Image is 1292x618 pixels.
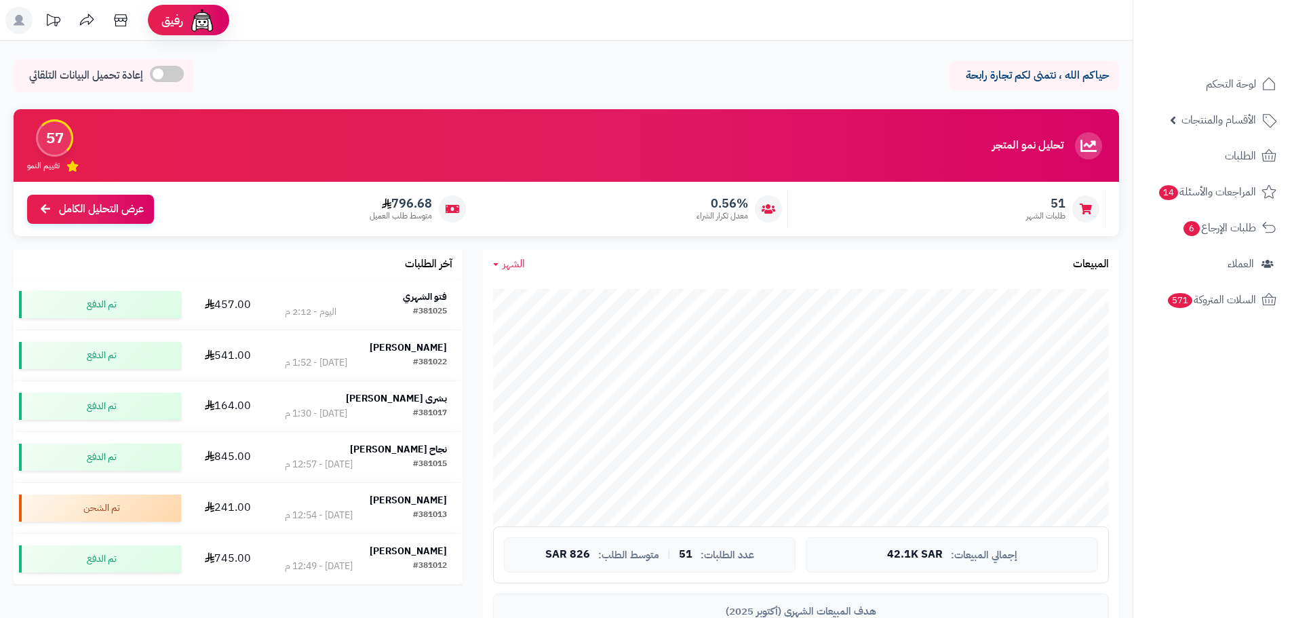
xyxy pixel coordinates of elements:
[187,432,269,482] td: 845.00
[29,68,143,83] span: إعادة تحميل البيانات التلقائي
[370,196,432,211] span: 796.68
[19,393,181,420] div: تم الدفع
[1167,290,1256,309] span: السلات المتروكة
[951,549,1017,561] span: إجمالي المبيعات:
[403,290,447,304] strong: فتو الشهري
[19,342,181,369] div: تم الدفع
[285,407,347,421] div: [DATE] - 1:30 م
[887,549,943,561] span: 42.1K SAR
[413,356,447,370] div: #381022
[1225,147,1256,166] span: الطلبات
[1141,248,1284,280] a: العملاء
[59,201,144,217] span: عرض التحليل الكامل
[161,12,183,28] span: رفيق
[413,407,447,421] div: #381017
[19,495,181,522] div: تم الشحن
[413,458,447,471] div: #381015
[285,305,336,319] div: اليوم - 2:12 م
[187,279,269,330] td: 457.00
[667,549,671,560] span: |
[27,160,60,172] span: تقييم النمو
[285,458,353,471] div: [DATE] - 12:57 م
[1141,140,1284,172] a: الطلبات
[701,549,754,561] span: عدد الطلبات:
[1159,185,1178,200] span: 14
[1026,210,1065,222] span: طلبات الشهر
[1182,218,1256,237] span: طلبات الإرجاع
[19,545,181,573] div: تم الدفع
[346,391,447,406] strong: بشرى [PERSON_NAME]
[187,483,269,533] td: 241.00
[413,560,447,573] div: #381012
[992,140,1063,152] h3: تحليل نمو المتجر
[1158,182,1256,201] span: المراجعات والأسئلة
[493,256,525,272] a: الشهر
[1141,68,1284,100] a: لوحة التحكم
[1141,212,1284,244] a: طلبات الإرجاع6
[1141,284,1284,316] a: السلات المتروكة571
[187,534,269,584] td: 745.00
[370,341,447,355] strong: [PERSON_NAME]
[1228,254,1254,273] span: العملاء
[19,291,181,318] div: تم الدفع
[413,305,447,319] div: #381025
[1141,176,1284,208] a: المراجعات والأسئلة14
[1026,196,1065,211] span: 51
[285,509,353,522] div: [DATE] - 12:54 م
[598,549,659,561] span: متوسط الطلب:
[370,544,447,558] strong: [PERSON_NAME]
[189,7,216,34] img: ai-face.png
[679,549,692,561] span: 51
[370,493,447,507] strong: [PERSON_NAME]
[1168,293,1192,308] span: 571
[1181,111,1256,130] span: الأقسام والمنتجات
[1073,258,1109,271] h3: المبيعات
[187,330,269,381] td: 541.00
[545,549,590,561] span: 826 SAR
[405,258,452,271] h3: آخر الطلبات
[1183,221,1200,236] span: 6
[285,560,353,573] div: [DATE] - 12:49 م
[503,256,525,272] span: الشهر
[1206,75,1256,94] span: لوحة التحكم
[350,442,447,457] strong: نجاح [PERSON_NAME]
[187,381,269,431] td: 164.00
[36,7,70,37] a: تحديثات المنصة
[413,509,447,522] div: #381013
[697,196,748,211] span: 0.56%
[19,444,181,471] div: تم الدفع
[960,68,1109,83] p: حياكم الله ، نتمنى لكم تجارة رابحة
[697,210,748,222] span: معدل تكرار الشراء
[370,210,432,222] span: متوسط طلب العميل
[285,356,347,370] div: [DATE] - 1:52 م
[27,195,154,224] a: عرض التحليل الكامل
